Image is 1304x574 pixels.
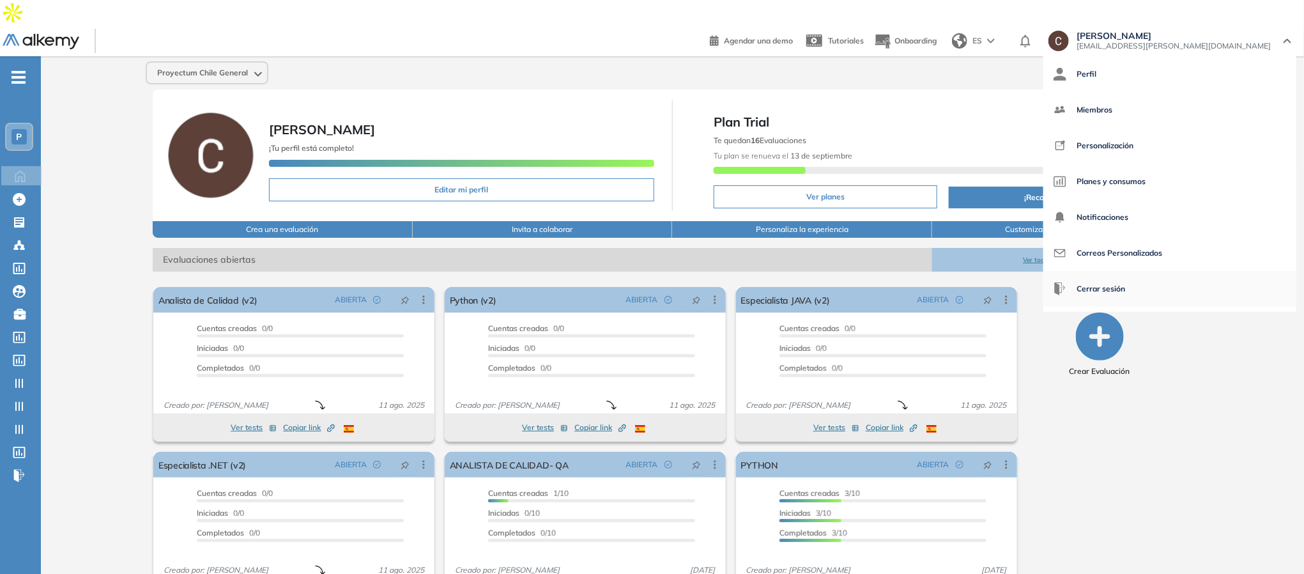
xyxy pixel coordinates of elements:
[779,488,860,498] span: 3/10
[714,136,806,145] span: Te quedan Evaluaciones
[1054,68,1066,81] img: icon
[987,38,995,43] img: arrow
[158,399,273,411] span: Creado por: [PERSON_NAME]
[488,488,548,498] span: Cuentas creadas
[779,323,855,333] span: 0/0
[488,508,519,518] span: Iniciadas
[158,452,246,477] a: Especialista .NET (v2)
[269,178,654,201] button: Editar mi perfil
[813,420,859,435] button: Ver tests
[488,323,548,333] span: Cuentas creadas
[197,363,244,373] span: Completados
[932,248,1192,272] button: Ver todas las evaluaciones
[401,460,410,470] span: pushpin
[12,76,26,79] i: -
[803,24,864,58] a: Tutoriales
[956,296,963,304] span: check-circle
[1054,238,1286,268] a: Correos Personalizados
[626,294,658,306] span: ABIERTA
[866,422,917,433] span: Copiar link
[1070,313,1130,377] button: Crear Evaluación
[488,343,519,353] span: Iniciadas
[779,528,847,538] span: 3/10
[692,460,701,470] span: pushpin
[779,508,831,518] span: 3/10
[488,363,535,373] span: Completados
[1077,238,1162,268] span: Correos Personalizados
[197,363,260,373] span: 0/0
[373,296,381,304] span: check-circle
[488,363,551,373] span: 0/0
[1054,130,1286,161] a: Personalización
[197,508,244,518] span: 0/0
[574,422,626,433] span: Copiar link
[724,36,793,45] span: Agendar una demo
[488,488,569,498] span: 1/10
[983,295,992,305] span: pushpin
[1054,104,1066,116] img: icon
[1077,95,1112,125] span: Miembros
[741,452,778,477] a: PYTHON
[373,399,429,411] span: 11 ago. 2025
[197,343,228,353] span: Iniciadas
[949,187,1174,208] button: ¡Recomienda y gana!
[197,488,273,498] span: 0/0
[788,151,852,160] b: 13 de septiembre
[335,459,367,470] span: ABIERTA
[391,454,419,475] button: pushpin
[269,143,354,153] span: ¡Tu perfil está completo!
[974,290,1002,310] button: pushpin
[1054,166,1286,197] a: Planes y consumos
[488,323,564,333] span: 0/0
[197,323,257,333] span: Cuentas creadas
[153,221,413,238] button: Crea una evaluación
[952,33,967,49] img: world
[1070,366,1130,377] span: Crear Evaluación
[197,528,244,538] span: Completados
[779,343,827,353] span: 0/0
[488,508,540,518] span: 0/10
[1054,274,1125,304] button: Cerrar sesión
[450,287,496,313] a: Python (v2)
[917,459,949,470] span: ABIERTA
[779,323,840,333] span: Cuentas creadas
[168,112,254,198] img: Foto de perfil
[682,454,710,475] button: pushpin
[710,32,793,47] a: Agendar una demo
[714,185,937,208] button: Ver planes
[335,294,367,306] span: ABIERTA
[522,420,568,435] button: Ver tests
[672,221,932,238] button: Personaliza la experiencia
[828,36,864,45] span: Tutoriales
[1054,175,1066,188] img: icon
[779,363,827,373] span: Completados
[450,452,569,477] a: ANALISTA DE CALIDAD- QA
[1077,274,1125,304] span: Cerrar sesión
[635,425,645,433] img: ESP
[1077,41,1271,51] span: [EMAIL_ADDRESS][PERSON_NAME][DOMAIN_NAME]
[741,399,856,411] span: Creado por: [PERSON_NAME]
[153,248,932,272] span: Evaluaciones abiertas
[1054,59,1286,89] a: Perfil
[779,488,840,498] span: Cuentas creadas
[779,343,811,353] span: Iniciadas
[269,121,375,137] span: [PERSON_NAME]
[391,290,419,310] button: pushpin
[488,343,535,353] span: 0/0
[926,425,937,433] img: ESP
[626,459,658,470] span: ABIERTA
[1054,247,1066,260] img: icon
[574,420,626,435] button: Copiar link
[741,287,830,313] a: Especialista JAVA (v2)
[874,27,937,55] button: Onboarding
[413,221,673,238] button: Invita a colaborar
[972,35,982,47] span: ES
[1077,130,1133,161] span: Personalización
[894,36,937,45] span: Onboarding
[664,296,672,304] span: check-circle
[664,399,721,411] span: 11 ago. 2025
[197,528,260,538] span: 0/0
[664,461,672,469] span: check-circle
[1054,95,1286,125] a: Miembros
[779,508,811,518] span: Iniciadas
